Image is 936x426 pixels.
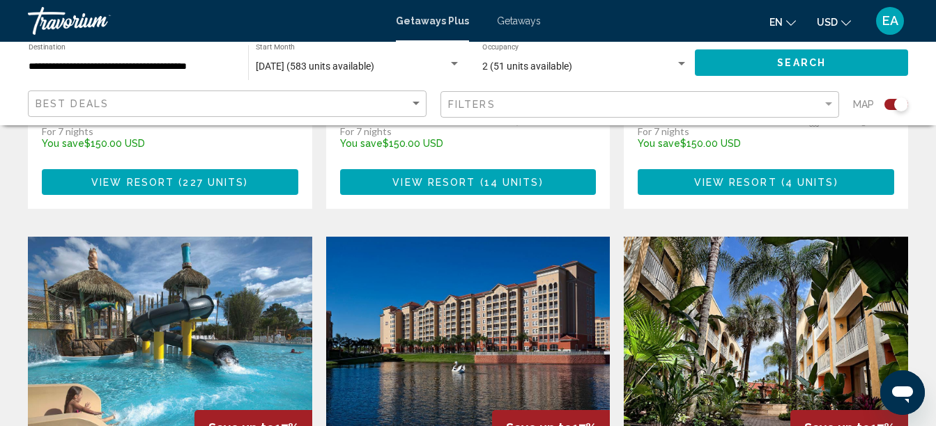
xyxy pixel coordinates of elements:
p: $150.00 USD [42,138,201,149]
p: $150.00 USD [340,138,499,149]
a: Travorium [28,7,382,35]
button: Change currency [817,12,851,32]
p: For 7 nights [340,125,499,138]
button: Change language [769,12,796,32]
span: [DATE] (583 units available) [256,61,374,72]
span: You save [340,138,383,149]
button: Search [695,49,908,75]
span: View Resort [392,177,475,188]
span: 2 (51 units available) [482,61,572,72]
p: $150.00 USD [638,138,795,149]
span: ( ) [475,177,543,188]
span: ( ) [174,177,248,188]
span: 227 units [183,177,244,188]
a: Getaways [497,15,541,26]
span: Search [777,58,826,69]
p: For 7 nights [638,125,795,138]
button: User Menu [872,6,908,35]
span: Best Deals [36,98,109,109]
span: You save [638,138,680,149]
button: View Resort(14 units) [340,169,597,195]
mat-select: Sort by [36,98,422,110]
a: Getaways Plus [396,15,469,26]
span: USD [817,17,838,28]
button: View Resort(4 units) [638,169,894,195]
span: 4 units [785,177,834,188]
span: Map [853,95,874,114]
span: 14 units [484,177,539,188]
span: Filters [448,99,496,110]
span: EA [882,14,898,28]
span: View Resort [91,177,174,188]
button: Filter [440,90,839,119]
iframe: Button to launch messaging window [880,370,925,415]
span: You save [42,138,84,149]
span: View Resort [694,177,777,188]
span: en [769,17,783,28]
p: For 7 nights [42,125,201,138]
span: ( ) [777,177,838,188]
button: View Resort(227 units) [42,169,298,195]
